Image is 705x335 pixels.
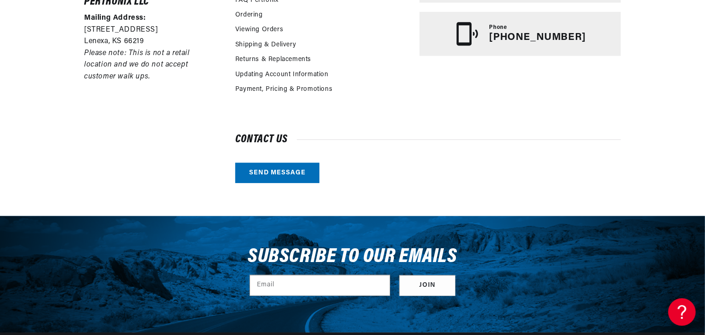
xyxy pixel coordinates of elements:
[235,135,621,144] h2: Contact us
[489,24,507,32] span: Phone
[84,24,218,36] p: [STREET_ADDRESS]
[84,36,218,48] p: Lenexa, KS 66219
[235,10,263,20] a: Ordering
[235,55,311,65] a: Returns & Replacements
[235,40,296,50] a: Shipping & Delivery
[84,50,190,80] em: Please note: This is not a retail location and we do not accept customer walk ups.
[84,14,146,22] strong: Mailing Address:
[235,84,332,95] a: Payment, Pricing & Promotions
[235,70,329,80] a: Updating Account Information
[399,275,455,296] button: Subscribe
[235,25,283,35] a: Viewing Orders
[248,248,457,266] h3: Subscribe to our emails
[235,163,319,184] a: Send message
[420,12,621,56] a: Phone [PHONE_NUMBER]
[489,32,586,44] p: [PHONE_NUMBER]
[250,275,390,296] input: Email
